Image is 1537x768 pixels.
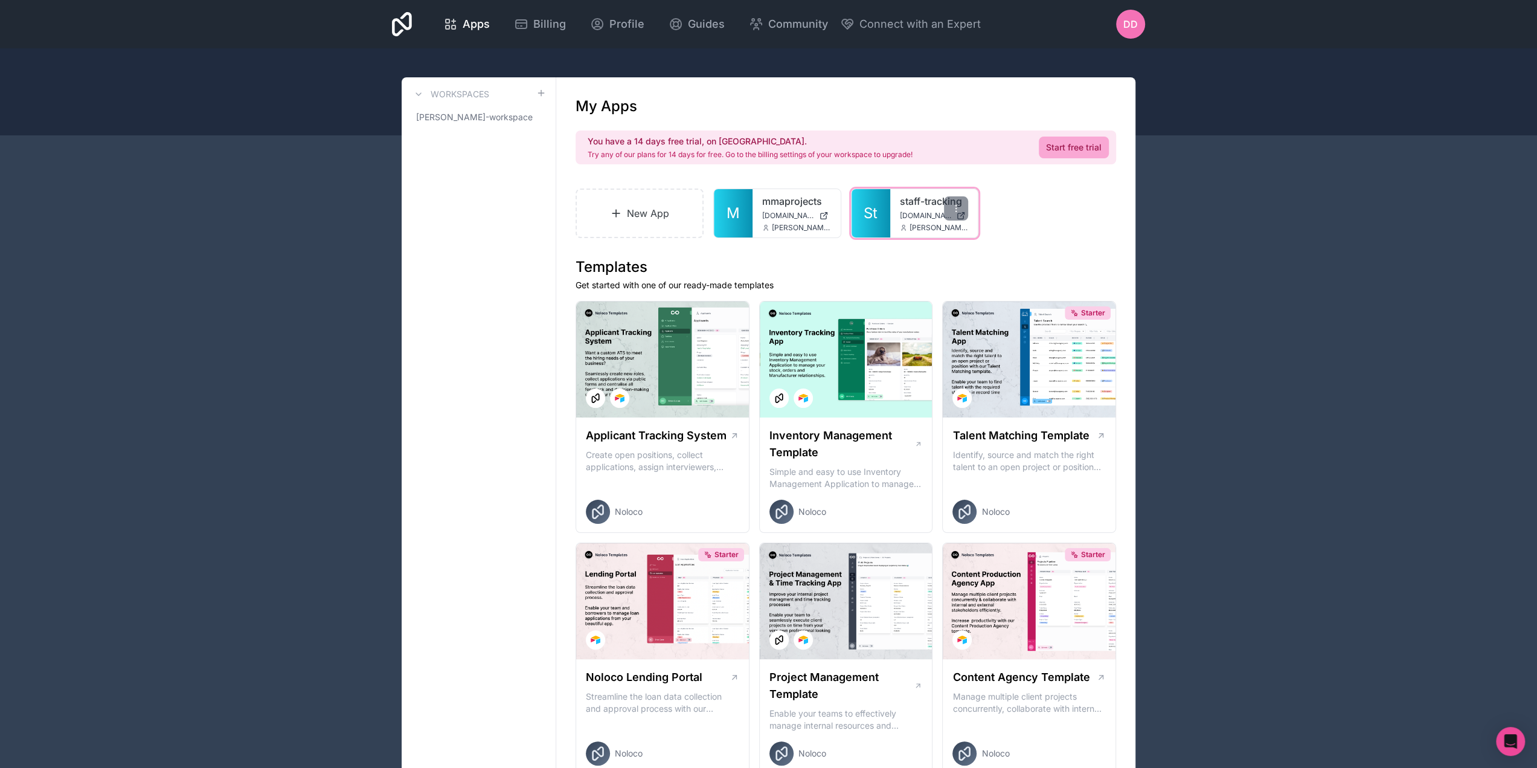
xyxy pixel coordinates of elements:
a: mmaprojects [762,194,831,208]
span: [PERSON_NAME][EMAIL_ADDRESS][DOMAIN_NAME] [910,223,969,233]
h1: Project Management Template [769,669,914,703]
a: Guides [659,11,734,37]
h1: Applicant Tracking System [586,427,727,444]
img: Airtable Logo [957,635,967,645]
span: Guides [688,16,725,33]
h1: Talent Matching Template [952,427,1089,444]
span: St [864,204,878,223]
p: Enable your teams to effectively manage internal resources and execute client projects on time. [769,708,923,732]
a: Workspaces [411,87,489,102]
button: Connect with an Expert [840,16,981,33]
span: Noloco [981,506,1009,518]
a: Billing [504,11,576,37]
h1: Content Agency Template [952,669,1089,686]
a: [PERSON_NAME]-workspace [411,106,546,128]
span: Starter [714,550,739,560]
span: Starter [1081,550,1105,560]
h1: Noloco Lending Portal [586,669,702,686]
img: Airtable Logo [591,635,600,645]
img: Airtable Logo [798,635,808,645]
p: Create open positions, collect applications, assign interviewers, centralise candidate feedback a... [586,449,739,473]
h1: My Apps [576,97,637,116]
a: Start free trial [1039,137,1109,158]
span: [DOMAIN_NAME] [900,211,952,221]
a: New App [576,189,704,238]
span: Community [768,16,828,33]
span: Profile [609,16,644,33]
span: Apps [463,16,490,33]
a: M [714,189,752,237]
a: Community [739,11,838,37]
span: Noloco [615,747,643,760]
a: [DOMAIN_NAME] [762,211,831,221]
a: staff-tracking [900,194,969,208]
h1: Inventory Management Template [769,427,914,461]
h2: You have a 14 days free trial, on [GEOGRAPHIC_DATA]. [588,135,913,147]
span: Noloco [981,747,1009,760]
p: Manage multiple client projects concurrently, collaborate with internal and external stakeholders... [952,691,1106,715]
a: St [852,189,890,237]
span: Starter [1081,308,1105,318]
span: [DOMAIN_NAME] [762,211,814,221]
p: Streamline the loan data collection and approval process with our Lending Portal template. [586,691,739,715]
h3: Workspaces [431,88,489,100]
a: Apps [434,11,499,37]
span: [PERSON_NAME]-workspace [416,111,533,123]
h1: Templates [576,257,1116,277]
p: Identify, source and match the right talent to an open project or position with our Talent Matchi... [952,449,1106,473]
p: Try any of our plans for 14 days for free. Go to the billing settings of your workspace to upgrade! [588,150,913,160]
span: Billing [533,16,566,33]
span: Noloco [798,747,826,760]
p: Get started with one of our ready-made templates [576,279,1116,291]
span: Connect with an Expert [859,16,981,33]
a: Profile [580,11,654,37]
p: Simple and easy to use Inventory Management Application to manage your stock, orders and Manufact... [769,466,923,490]
img: Airtable Logo [957,393,967,403]
a: [DOMAIN_NAME] [900,211,969,221]
div: Open Intercom Messenger [1496,727,1525,756]
span: [PERSON_NAME][EMAIL_ADDRESS][DOMAIN_NAME] [772,223,831,233]
span: Noloco [798,506,826,518]
span: DD [1123,17,1138,31]
span: Noloco [615,506,643,518]
img: Airtable Logo [615,393,624,403]
img: Airtable Logo [798,393,808,403]
span: M [727,204,740,223]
